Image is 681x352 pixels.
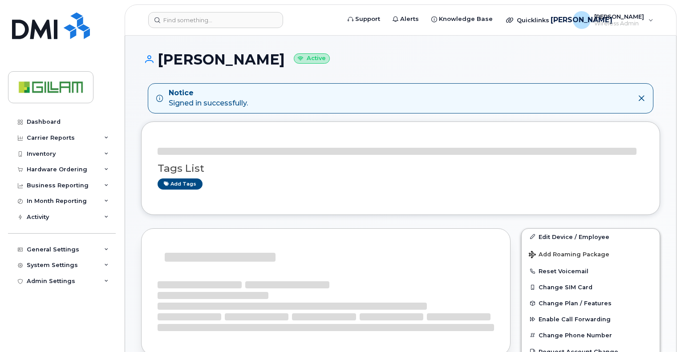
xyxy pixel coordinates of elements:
[158,163,644,174] h3: Tags List
[294,53,330,64] small: Active
[522,263,660,279] button: Reset Voicemail
[141,52,660,67] h1: [PERSON_NAME]
[529,251,609,259] span: Add Roaming Package
[522,327,660,343] button: Change Phone Number
[522,229,660,245] a: Edit Device / Employee
[539,300,612,307] span: Change Plan / Features
[522,279,660,295] button: Change SIM Card
[539,316,611,323] span: Enable Call Forwarding
[169,88,248,109] div: Signed in successfully.
[169,88,248,98] strong: Notice
[522,311,660,327] button: Enable Call Forwarding
[522,295,660,311] button: Change Plan / Features
[522,245,660,263] button: Add Roaming Package
[158,178,203,190] a: Add tags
